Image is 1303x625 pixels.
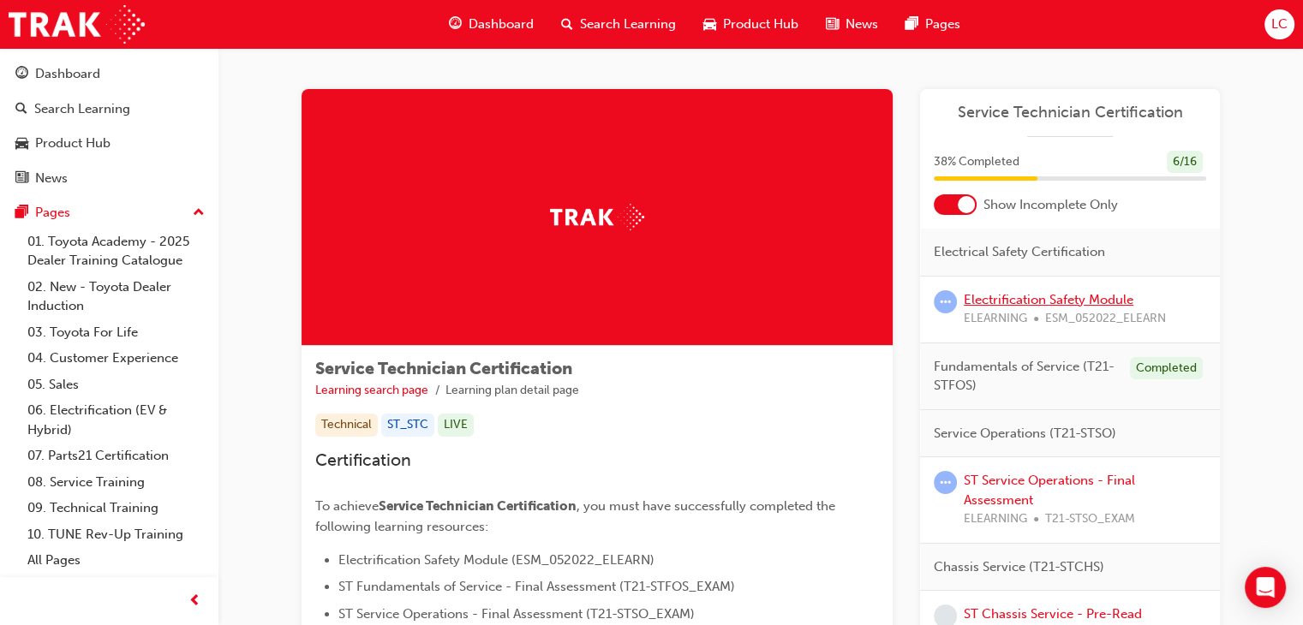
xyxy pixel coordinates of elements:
[7,128,212,159] a: Product Hub
[964,509,1027,529] span: ELEARNING
[15,67,28,82] span: guage-icon
[15,171,28,187] span: news-icon
[1130,357,1203,380] div: Completed
[15,102,27,117] span: search-icon
[15,205,28,221] span: pages-icon
[983,195,1118,215] span: Show Incomplete Only
[445,381,579,401] li: Learning plan detail page
[338,579,735,594] span: ST Fundamentals of Service - Final Assessment (T21-STFOS_EXAM)
[812,7,892,42] a: news-iconNews
[846,15,878,34] span: News
[934,471,957,494] span: learningRecordVerb_ATTEMPT-icon
[381,414,434,437] div: ST_STC
[438,414,474,437] div: LIVE
[964,606,1142,622] a: ST Chassis Service - Pre-Read
[9,5,145,44] img: Trak
[7,197,212,229] button: Pages
[1245,567,1286,608] div: Open Intercom Messenger
[964,292,1133,307] a: Electrification Safety Module
[188,591,201,612] span: prev-icon
[35,64,100,84] div: Dashboard
[580,15,676,34] span: Search Learning
[550,204,644,230] img: Trak
[21,443,212,469] a: 07. Parts21 Certification
[7,163,212,194] a: News
[15,136,28,152] span: car-icon
[892,7,974,42] a: pages-iconPages
[906,14,918,35] span: pages-icon
[7,55,212,197] button: DashboardSearch LearningProduct HubNews
[7,58,212,90] a: Dashboard
[1045,509,1135,529] span: T21-STSO_EXAM
[193,202,205,224] span: up-icon
[547,7,690,42] a: search-iconSearch Learning
[1264,9,1294,39] button: LC
[21,469,212,496] a: 08. Service Training
[1167,151,1203,174] div: 6 / 16
[925,15,960,34] span: Pages
[449,14,462,35] span: guage-icon
[1271,15,1288,34] span: LC
[934,290,957,313] span: learningRecordVerb_ATTEMPT-icon
[826,14,839,35] span: news-icon
[964,309,1027,329] span: ELEARNING
[315,450,411,470] span: Certification
[35,169,68,188] div: News
[21,319,212,346] a: 03. Toyota For Life
[723,15,798,34] span: Product Hub
[21,274,212,319] a: 02. New - Toyota Dealer Induction
[35,134,111,153] div: Product Hub
[934,424,1116,443] span: Service Operations (T21-STSO)
[315,498,379,514] span: To achieve
[7,93,212,125] a: Search Learning
[469,15,534,34] span: Dashboard
[934,557,1104,577] span: Chassis Service (T21-STCHS)
[379,498,577,514] span: Service Technician Certification
[21,397,212,443] a: 06. Electrification (EV & Hybrid)
[435,7,547,42] a: guage-iconDashboard
[1045,309,1166,329] span: ESM_052022_ELEARN
[338,606,695,622] span: ST Service Operations - Final Assessment (T21-STSO_EXAM)
[964,473,1135,508] a: ST Service Operations - Final Assessment
[315,498,839,534] span: , you must have successfully completed the following learning resources:
[934,152,1019,172] span: 38 % Completed
[21,521,212,548] a: 10. TUNE Rev-Up Training
[21,345,212,372] a: 04. Customer Experience
[934,357,1116,396] span: Fundamentals of Service (T21-STFOS)
[21,547,212,574] a: All Pages
[35,203,70,223] div: Pages
[690,7,812,42] a: car-iconProduct Hub
[934,103,1206,122] a: Service Technician Certification
[315,383,428,397] a: Learning search page
[21,495,212,521] a: 09. Technical Training
[934,242,1105,262] span: Electrical Safety Certification
[315,414,378,437] div: Technical
[561,14,573,35] span: search-icon
[338,552,654,568] span: Electrification Safety Module (ESM_052022_ELEARN)
[21,229,212,274] a: 01. Toyota Academy - 2025 Dealer Training Catalogue
[21,372,212,398] a: 05. Sales
[703,14,716,35] span: car-icon
[34,99,130,119] div: Search Learning
[315,359,572,378] span: Service Technician Certification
